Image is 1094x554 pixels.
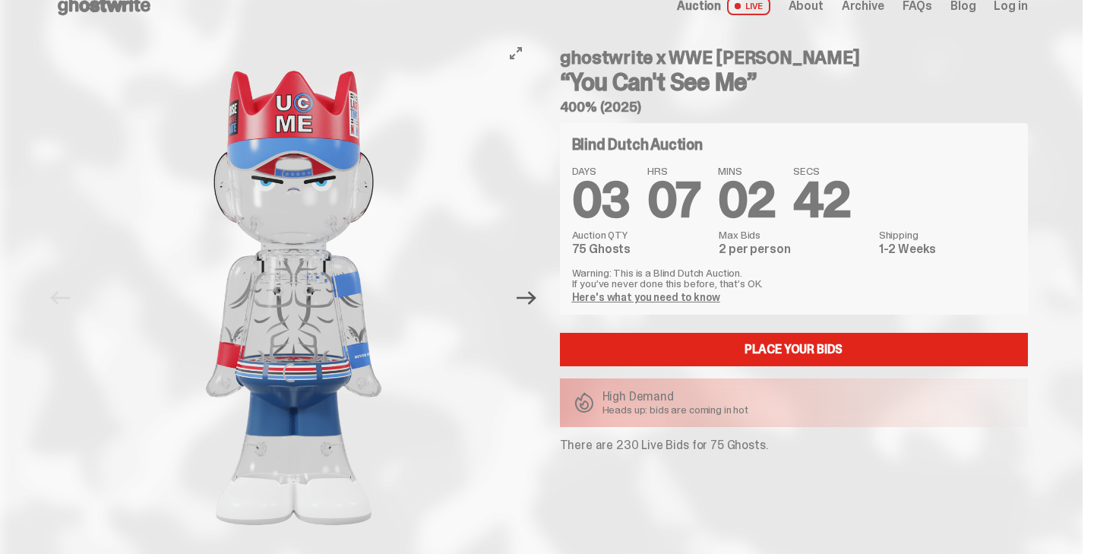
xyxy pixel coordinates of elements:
dd: 1-2 Weeks [879,243,1016,255]
dd: 75 Ghosts [572,243,710,255]
p: High Demand [602,391,749,403]
a: Here's what you need to know [572,290,720,304]
p: Heads up: bids are coming in hot [602,404,749,415]
p: There are 230 Live Bids for 75 Ghosts. [560,439,1028,451]
span: 07 [647,169,700,232]
span: SECS [793,166,851,176]
span: HRS [647,166,700,176]
p: Warning: This is a Blind Dutch Auction. If you’ve never done this before, that’s OK. [572,268,1016,289]
h5: 400% (2025) [560,100,1028,114]
span: DAYS [572,166,630,176]
span: 03 [572,169,630,232]
h3: “You Can't See Me” [560,70,1028,94]
h4: Blind Dutch Auction [572,137,703,152]
button: Next [511,281,544,315]
h4: ghostwrite x WWE [PERSON_NAME] [560,49,1028,67]
dt: Shipping [879,230,1016,240]
button: View full-screen [507,44,525,62]
dd: 2 per person [719,243,869,255]
span: MINS [718,166,775,176]
span: 02 [718,169,775,232]
a: Place your Bids [560,333,1028,366]
dt: Max Bids [719,230,869,240]
span: 42 [793,169,851,232]
dt: Auction QTY [572,230,710,240]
